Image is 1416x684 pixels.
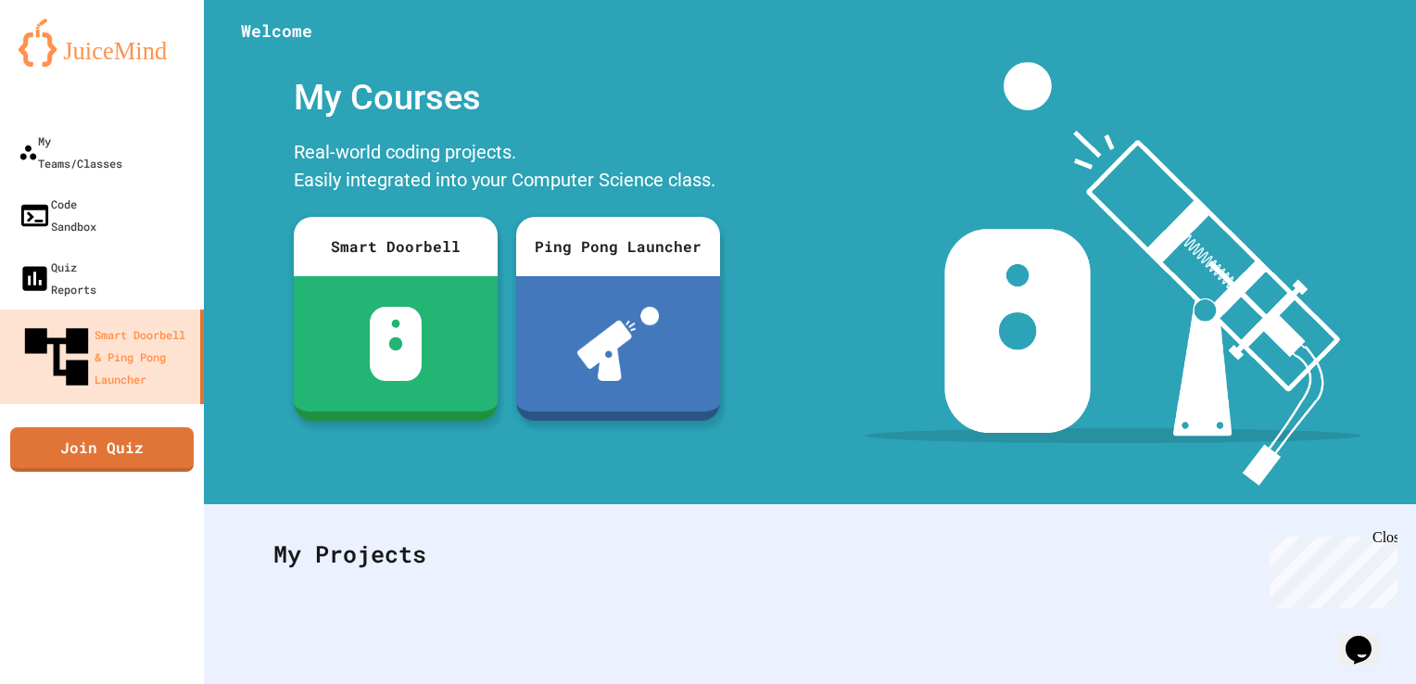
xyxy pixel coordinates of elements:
[19,256,96,300] div: Quiz Reports
[370,307,423,381] img: sdb-white.svg
[19,319,193,395] div: Smart Doorbell & Ping Pong Launcher
[19,193,96,237] div: Code Sandbox
[284,62,729,133] div: My Courses
[255,518,1365,590] div: My Projects
[516,217,720,276] div: Ping Pong Launcher
[865,62,1361,486] img: banner-image-my-projects.png
[294,217,498,276] div: Smart Doorbell
[1262,529,1397,608] iframe: chat widget
[1338,610,1397,665] iframe: chat widget
[7,7,128,118] div: Chat with us now!Close
[284,133,729,203] div: Real-world coding projects. Easily integrated into your Computer Science class.
[19,19,185,67] img: logo-orange.svg
[10,427,194,472] a: Join Quiz
[577,307,660,381] img: ppl-with-ball.png
[19,130,122,174] div: My Teams/Classes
